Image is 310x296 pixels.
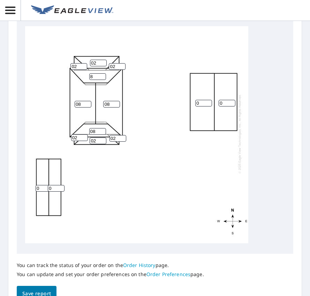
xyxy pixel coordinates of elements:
p: You can update and set your order preferences on the page. [17,271,204,277]
p: You can track the status of your order on the page. [17,262,204,268]
img: EV Logo [31,5,113,16]
a: Order History [123,262,156,268]
a: Order Preferences [146,271,190,277]
a: EV Logo [27,1,118,20]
